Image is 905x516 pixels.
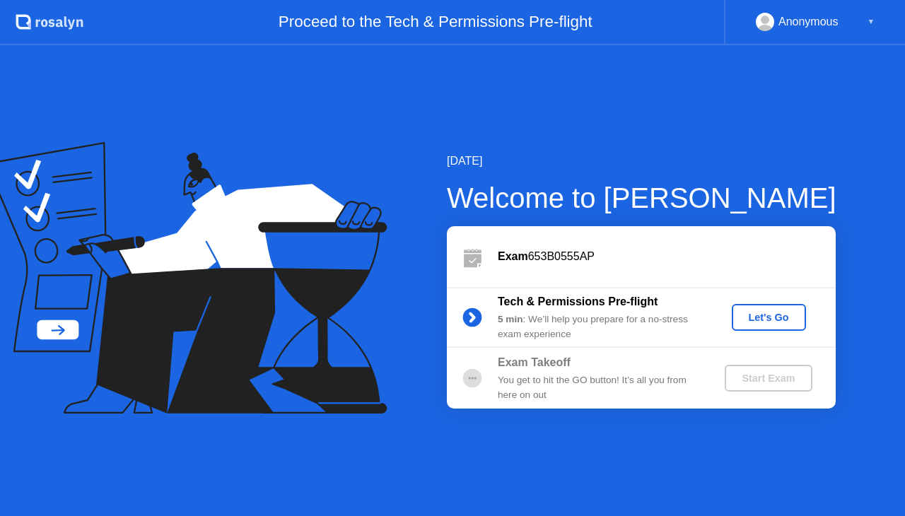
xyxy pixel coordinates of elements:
[498,373,701,402] div: You get to hit the GO button! It’s all you from here on out
[498,250,528,262] b: Exam
[447,177,836,219] div: Welcome to [PERSON_NAME]
[498,295,658,307] b: Tech & Permissions Pre-flight
[447,153,836,170] div: [DATE]
[737,312,800,323] div: Let's Go
[725,365,812,392] button: Start Exam
[498,312,701,341] div: : We’ll help you prepare for a no-stress exam experience
[498,314,523,324] b: 5 min
[730,373,806,384] div: Start Exam
[732,304,806,331] button: Let's Go
[868,13,875,31] div: ▼
[498,356,571,368] b: Exam Takeoff
[778,13,839,31] div: Anonymous
[498,248,836,265] div: 653B0555AP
